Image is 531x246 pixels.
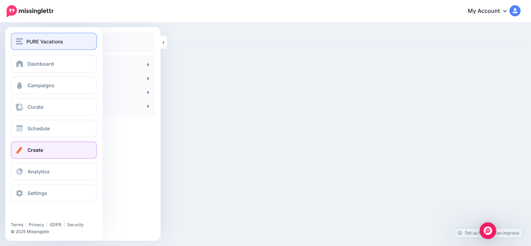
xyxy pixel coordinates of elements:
iframe: Twitter Follow Button [11,212,64,219]
a: Analytics [11,163,97,180]
a: Curate [11,98,97,116]
span: Settings [27,190,47,196]
a: Tell us how we can improve [454,228,523,238]
span: | [25,222,27,227]
span: | [64,222,65,227]
button: PURE Vacations [11,33,97,50]
img: Missinglettr [7,5,54,17]
span: | [46,222,48,227]
a: My Account [461,3,521,20]
a: Privacy [29,222,44,227]
a: Dashboard [11,55,97,73]
span: Dashboard [27,61,54,67]
span: Schedule [27,125,50,131]
div: Open Intercom Messenger [480,222,496,239]
a: Campaigns [11,77,97,94]
span: Analytics [27,169,50,174]
img: menu.png [16,38,23,44]
span: Campaigns [27,82,55,88]
span: Create [27,147,43,153]
a: Security [67,222,84,227]
span: PURE Vacations [26,38,63,46]
a: Create [11,141,97,159]
a: Terms [11,222,23,227]
a: Schedule [11,120,97,137]
a: Settings [11,184,97,202]
li: © 2025 Missinglettr [11,228,101,235]
span: Curate [27,104,43,110]
a: GDPR [50,222,62,227]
